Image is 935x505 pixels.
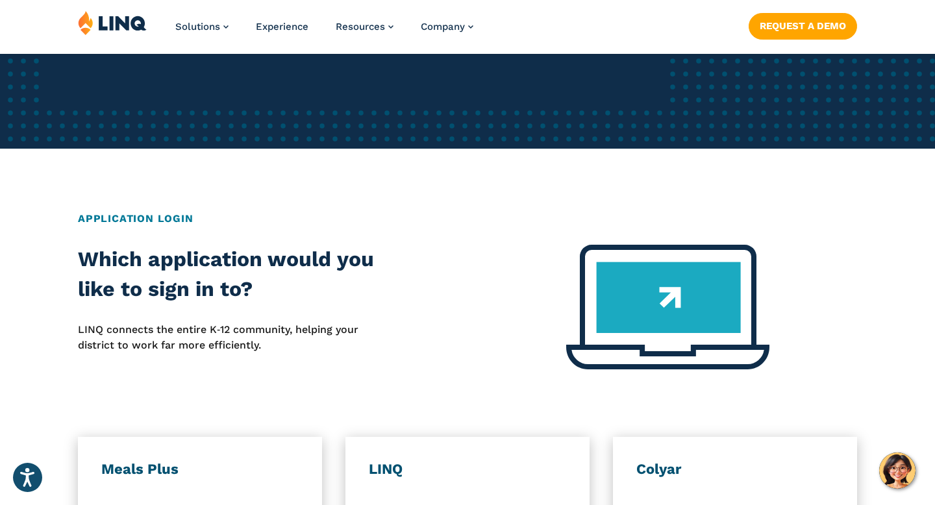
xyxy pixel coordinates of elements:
a: Solutions [175,21,229,32]
a: Company [421,21,473,32]
img: LINQ | K‑12 Software [78,10,147,35]
h3: Colyar [636,460,834,478]
h2: Which application would you like to sign in to? [78,245,389,304]
span: Solutions [175,21,220,32]
span: Company [421,21,465,32]
a: Request a Demo [749,13,857,39]
a: Resources [336,21,393,32]
a: Experience [256,21,308,32]
h3: Meals Plus [101,460,299,478]
p: LINQ connects the entire K‑12 community, helping your district to work far more efficiently. [78,322,389,354]
nav: Button Navigation [749,10,857,39]
nav: Primary Navigation [175,10,473,53]
span: Resources [336,21,385,32]
h2: Application Login [78,211,857,227]
button: Hello, have a question? Let’s chat. [879,452,916,489]
h3: LINQ [369,460,566,478]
